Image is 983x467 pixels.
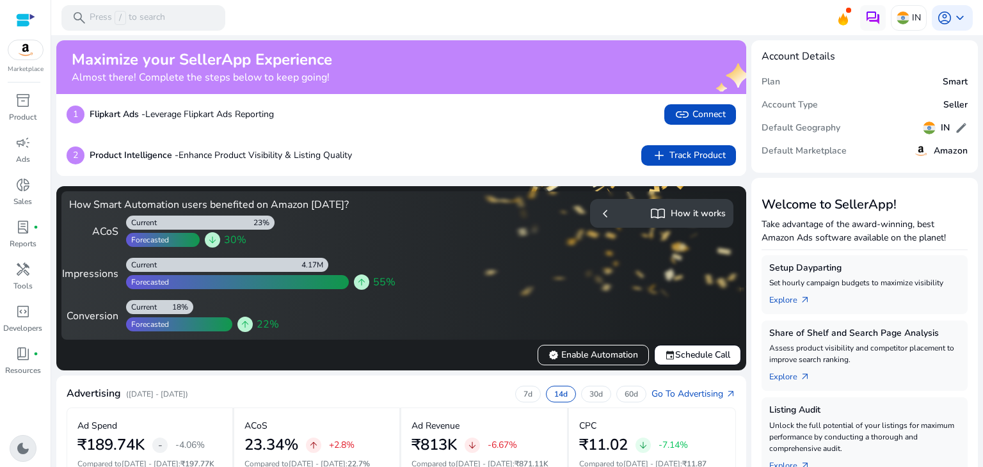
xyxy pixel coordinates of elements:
h5: How it works [671,209,726,219]
h5: Amazon [934,146,968,157]
div: Impressions [69,266,118,281]
span: Enable Automation [548,348,638,361]
span: Schedule Call [665,348,730,361]
div: Conversion [69,308,118,324]
span: handyman [15,262,31,277]
button: eventSchedule Call [654,345,741,365]
div: Current [126,260,157,270]
p: Sales [13,196,32,207]
h2: ₹11.02 [579,436,628,454]
p: 14d [554,389,568,399]
span: arrow_upward [356,277,367,287]
h5: Share of Shelf and Search Page Analysis [769,328,960,339]
h5: Default Geography [762,123,840,134]
span: arrow_downward [638,440,648,450]
a: Go To Advertisingarrow_outward [651,387,736,400]
p: Tools [13,280,33,292]
p: Unlock the full potential of your listings for maximum performance by conducting a thorough and c... [769,420,960,454]
p: 2 [67,146,84,164]
span: 30% [224,232,246,248]
span: donut_small [15,177,31,193]
span: keyboard_arrow_down [952,10,968,26]
a: Explorearrow_outward [769,365,820,383]
span: edit [955,122,968,134]
p: 7d [523,389,532,399]
p: Ad Revenue [412,419,460,432]
p: Ad Spend [77,419,117,432]
span: / [115,11,126,25]
span: inventory_2 [15,93,31,108]
p: Resources [5,365,41,376]
div: 18% [172,302,193,312]
h2: ₹189.74K [77,436,145,454]
span: book_4 [15,346,31,361]
h4: How Smart Automation users benefited on Amazon [DATE]? [69,199,396,211]
span: account_circle [937,10,952,26]
span: dark_mode [15,441,31,456]
h2: ₹813K [412,436,457,454]
p: Assess product visibility and competitor placement to improve search ranking. [769,342,960,365]
span: arrow_downward [467,440,477,450]
p: 60d [625,389,638,399]
b: Product Intelligence - [90,149,179,161]
p: -4.06% [175,441,205,450]
span: code_blocks [15,304,31,319]
p: +2.8% [329,441,355,450]
h5: Smart [943,77,968,88]
div: 23% [253,218,275,228]
div: Forecasted [126,319,169,329]
h5: Account Type [762,100,818,111]
h5: Plan [762,77,780,88]
span: Connect [675,107,726,122]
span: add [651,148,667,163]
span: 22% [257,317,279,332]
h4: Almost there! Complete the steps below to keep going! [72,72,332,84]
p: Press to search [90,11,165,25]
span: arrow_outward [800,372,810,382]
span: chevron_left [598,206,613,221]
div: Forecasted [126,235,169,245]
button: addTrack Product [641,145,736,166]
span: arrow_outward [800,295,810,305]
span: link [675,107,690,122]
p: 1 [67,106,84,123]
span: fiber_manual_record [33,225,38,230]
img: in.svg [897,12,909,24]
b: Flipkart Ads - [90,108,145,120]
span: lab_profile [15,219,31,235]
h5: Default Marketplace [762,146,847,157]
span: arrow_outward [726,389,736,399]
h5: Setup Dayparting [769,263,960,274]
span: fiber_manual_record [33,351,38,356]
p: Reports [10,238,36,249]
span: arrow_downward [207,235,218,245]
h5: IN [941,123,950,134]
p: Leverage Flipkart Ads Reporting [90,107,274,121]
img: amazon.svg [8,40,43,59]
p: Take advantage of the award-winning, best Amazon Ads software available on the planet! [762,218,968,244]
div: Forecasted [126,277,169,287]
p: ([DATE] - [DATE]) [126,388,188,400]
p: -6.67% [488,441,517,450]
a: Explorearrow_outward [769,289,820,306]
p: ACoS [244,419,268,432]
div: Current [126,218,157,228]
button: linkConnect [664,104,736,125]
h5: Listing Audit [769,405,960,416]
h2: Maximize your SellerApp Experience [72,51,332,69]
span: - [158,438,163,453]
span: 55% [373,274,396,290]
img: amazon.svg [913,143,929,159]
div: Current [126,302,157,312]
h5: Seller [943,100,968,111]
p: Developers [3,322,42,334]
img: in.svg [923,122,936,134]
p: 30d [589,389,603,399]
span: import_contacts [650,206,666,221]
p: IN [912,6,921,29]
p: Marketplace [8,65,44,74]
span: campaign [15,135,31,150]
span: arrow_upward [240,319,250,329]
h4: Advertising [67,388,121,400]
span: search [72,10,87,26]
